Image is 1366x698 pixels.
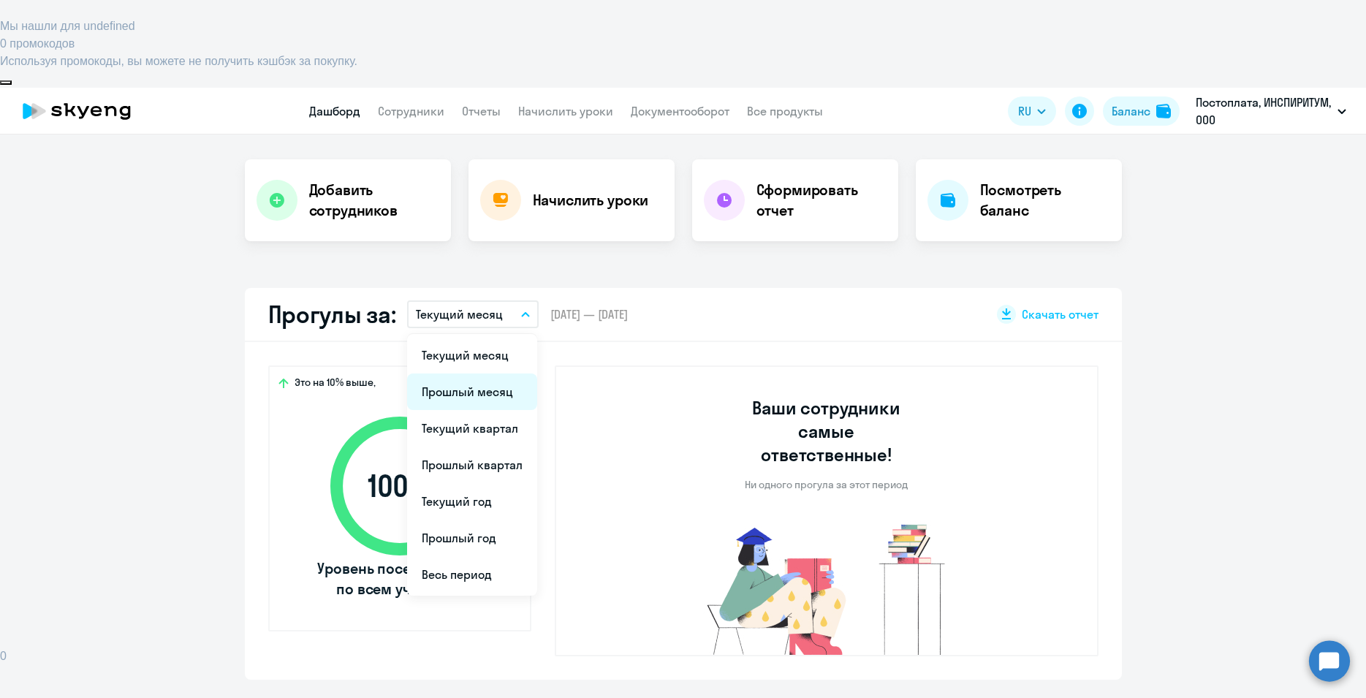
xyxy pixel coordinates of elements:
[631,104,729,118] a: Документооборот
[407,334,537,596] ul: RU
[462,104,501,118] a: Отчеты
[1156,104,1171,118] img: balance
[1008,96,1056,126] button: RU
[1018,102,1031,120] span: RU
[309,104,360,118] a: Дашборд
[1188,94,1354,129] button: Постоплата, ИНСПИРИТУМ, ООО
[732,396,920,466] h3: Ваши сотрудники самые ответственные!
[1112,102,1150,120] div: Баланс
[550,306,628,322] span: [DATE] — [DATE]
[309,180,439,221] h4: Добавить сотрудников
[745,478,908,491] p: Ни одного прогула за этот период
[316,558,484,599] span: Уровень посещаемости по всем ученикам
[756,180,887,221] h4: Сформировать отчет
[295,376,376,393] span: Это на 10% выше,
[416,306,503,323] p: Текущий месяц
[316,469,484,504] span: 100 %
[407,300,539,328] button: Текущий месяц
[378,104,444,118] a: Сотрудники
[747,104,823,118] a: Все продукты
[1196,94,1332,129] p: Постоплата, ИНСПИРИТУМ, ООО
[533,190,649,210] h4: Начислить уроки
[680,520,973,655] img: no-truants
[1103,96,1180,126] button: Балансbalance
[518,104,613,118] a: Начислить уроки
[980,180,1110,221] h4: Посмотреть баланс
[268,300,396,329] h2: Прогулы за:
[1022,306,1099,322] span: Скачать отчет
